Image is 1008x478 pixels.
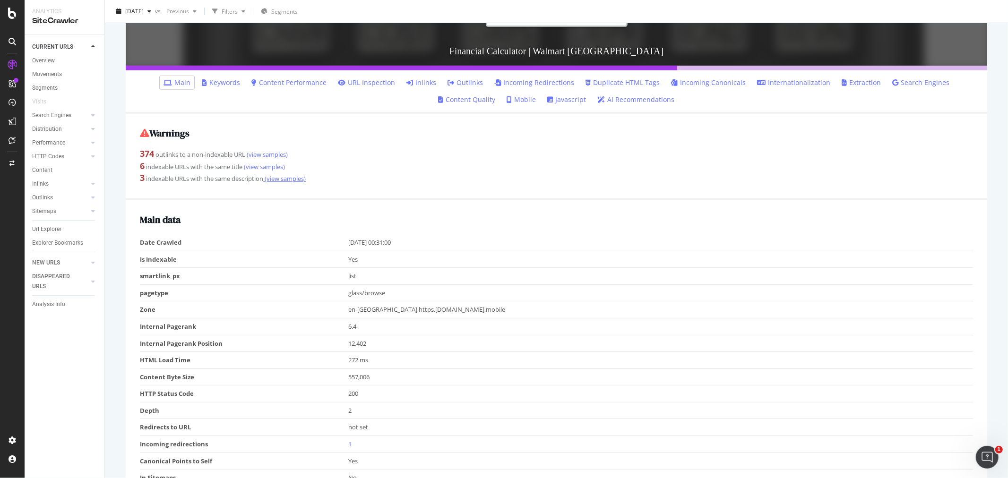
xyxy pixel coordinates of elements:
[140,352,348,369] td: HTML Load Time
[271,8,298,16] span: Segments
[439,95,496,104] a: Content Quality
[140,284,348,301] td: pagetype
[32,69,62,79] div: Movements
[263,174,306,183] a: (view samples)
[163,7,189,15] span: Previous
[140,435,348,452] td: Incoming redirections
[32,97,56,107] a: Visits
[140,419,348,436] td: Redirects to URL
[598,95,675,104] a: AI Recommendations
[32,111,71,120] div: Search Engines
[32,272,80,291] div: DISAPPEARED URLS
[32,138,88,148] a: Performance
[32,165,98,175] a: Content
[32,69,98,79] a: Movements
[140,452,348,469] td: Canonical Points to Self
[348,268,973,285] td: list
[32,42,88,52] a: CURRENT URLS
[32,299,65,309] div: Analysis Info
[406,78,436,87] a: Inlinks
[348,318,973,335] td: 6.4
[348,423,968,432] div: not set
[32,272,88,291] a: DISAPPEARED URLS
[32,224,61,234] div: Url Explorer
[586,78,660,87] a: Duplicate HTML Tags
[32,165,52,175] div: Content
[32,193,88,203] a: Outlinks
[348,457,968,466] div: Yes
[208,4,249,19] button: Filters
[32,56,98,66] a: Overview
[32,83,98,93] a: Segments
[140,160,145,171] strong: 6
[140,318,348,335] td: Internal Pagerank
[140,172,145,183] strong: 3
[671,78,746,87] a: Incoming Canonicals
[32,152,64,162] div: HTTP Codes
[32,138,65,148] div: Performance
[32,152,88,162] a: HTTP Codes
[348,234,973,251] td: [DATE] 00:31:00
[338,78,395,87] a: URL Inspection
[757,78,830,87] a: Internationalization
[32,97,46,107] div: Visits
[32,179,88,189] a: Inlinks
[140,335,348,352] td: Internal Pagerank Position
[976,446,999,469] iframe: Intercom live chat
[548,95,586,104] a: Javascript
[348,284,973,301] td: glass/browse
[32,299,98,309] a: Analysis Info
[164,78,190,87] a: Main
[348,352,973,369] td: 272 ms
[257,4,302,19] button: Segments
[140,160,973,172] div: indexable URLs with the same title
[140,214,973,225] h2: Main data
[348,251,973,268] td: Yes
[507,95,536,104] a: Mobile
[32,206,56,216] div: Sitemaps
[140,385,348,402] td: HTTP Status Code
[242,162,285,171] a: (view samples)
[32,179,49,189] div: Inlinks
[32,124,88,134] a: Distribution
[32,8,97,16] div: Analytics
[348,385,973,402] td: 200
[140,148,973,160] div: outlinks to a non-indexable URL
[140,234,348,251] td: Date Crawled
[125,7,144,15] span: 2025 Aug. 29th
[32,258,60,268] div: NEW URLS
[140,172,973,184] div: indexable URLs with the same description
[32,238,83,248] div: Explorer Bookmarks
[32,56,55,66] div: Overview
[348,335,973,352] td: 12,402
[140,268,348,285] td: smartlink_px
[995,446,1003,453] span: 1
[140,402,348,419] td: Depth
[892,78,949,87] a: Search Engines
[32,83,58,93] div: Segments
[163,4,200,19] button: Previous
[348,301,973,318] td: en-[GEOGRAPHIC_DATA],https,[DOMAIN_NAME],mobile
[140,148,154,159] strong: 374
[32,193,53,203] div: Outlinks
[245,150,288,159] a: (view samples)
[348,402,973,419] td: 2
[448,78,483,87] a: Outlinks
[348,368,973,385] td: 557,006
[126,36,987,66] h3: Financial Calculator | Walmart [GEOGRAPHIC_DATA]
[32,16,97,26] div: SiteCrawler
[112,4,155,19] button: [DATE]
[202,78,240,87] a: Keywords
[140,368,348,385] td: Content Byte Size
[842,78,881,87] a: Extraction
[32,224,98,234] a: Url Explorer
[32,124,62,134] div: Distribution
[251,78,327,87] a: Content Performance
[32,238,98,248] a: Explorer Bookmarks
[140,301,348,318] td: Zone
[32,206,88,216] a: Sitemaps
[32,111,88,120] a: Search Engines
[140,251,348,268] td: Is Indexable
[32,42,73,52] div: CURRENT URLS
[32,258,88,268] a: NEW URLS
